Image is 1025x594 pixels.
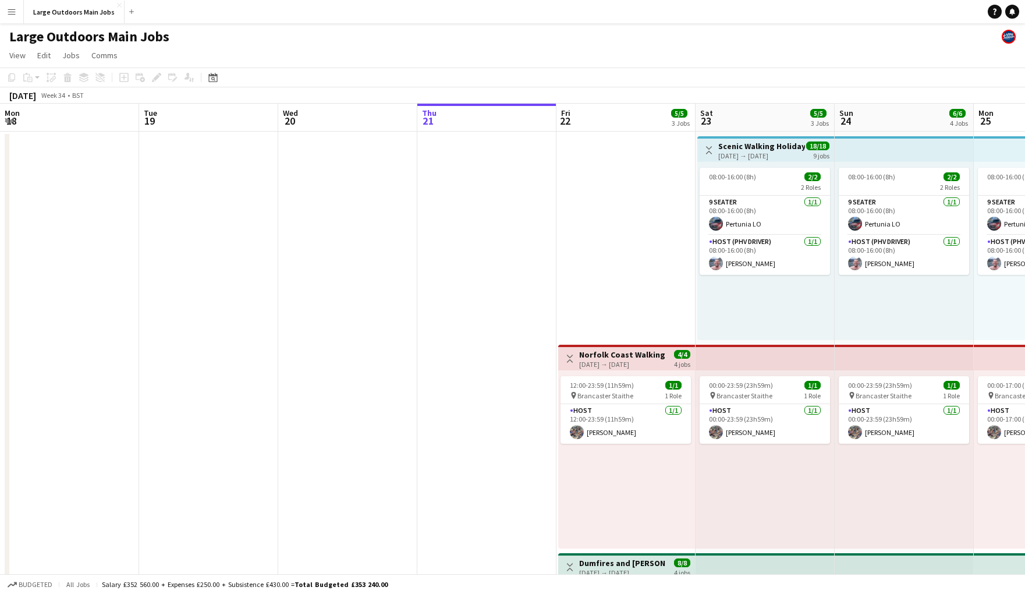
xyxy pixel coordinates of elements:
[700,108,713,118] span: Sat
[144,108,157,118] span: Tue
[949,109,966,118] span: 6/6
[944,172,960,181] span: 2/2
[839,108,853,118] span: Sun
[3,114,20,128] span: 18
[295,580,388,589] span: Total Budgeted £353 240.00
[9,50,26,61] span: View
[978,108,994,118] span: Mon
[579,349,666,360] h3: Norfolk Coast Walking Weekend (3 nights)
[839,235,969,275] app-card-role: Host (PHV Driver)1/108:00-16:00 (8h)[PERSON_NAME]
[5,48,30,63] a: View
[24,1,125,23] button: Large Outdoors Main Jobs
[804,172,821,181] span: 2/2
[848,172,895,181] span: 08:00-16:00 (8h)
[577,391,633,400] span: Brancaster Staithe
[801,183,821,192] span: 2 Roles
[813,150,829,160] div: 9 jobs
[9,28,169,45] h1: Large Outdoors Main Jobs
[838,114,853,128] span: 24
[87,48,122,63] a: Comms
[58,48,84,63] a: Jobs
[806,142,829,150] span: 18/18
[37,50,51,61] span: Edit
[718,141,805,151] h3: Scenic Walking Holiday - Exploring the [GEOGRAPHIC_DATA]
[422,108,437,118] span: Thu
[674,350,690,359] span: 4/4
[72,91,84,100] div: BST
[665,381,682,390] span: 1/1
[709,381,773,390] span: 00:00-23:59 (23h59m)
[91,50,118,61] span: Comms
[848,381,912,390] span: 00:00-23:59 (23h59m)
[579,558,666,568] h3: Dumfires and [PERSON_NAME] Scenic
[700,196,830,235] app-card-role: 9 Seater1/108:00-16:00 (8h)Pertunia LO
[283,108,298,118] span: Wed
[717,391,772,400] span: Brancaster Staithe
[856,391,911,400] span: Brancaster Staithe
[33,48,55,63] a: Edit
[674,567,690,577] div: 4 jobs
[709,172,756,181] span: 08:00-16:00 (8h)
[700,376,830,444] app-job-card: 00:00-23:59 (23h59m)1/1 Brancaster Staithe1 RoleHost1/100:00-23:59 (23h59m)[PERSON_NAME]
[561,108,570,118] span: Fri
[559,114,570,128] span: 22
[804,391,821,400] span: 1 Role
[9,90,36,101] div: [DATE]
[811,119,829,128] div: 3 Jobs
[64,580,92,589] span: All jobs
[839,376,969,444] app-job-card: 00:00-23:59 (23h59m)1/1 Brancaster Staithe1 RoleHost1/100:00-23:59 (23h59m)[PERSON_NAME]
[281,114,298,128] span: 20
[944,381,960,390] span: 1/1
[698,114,713,128] span: 23
[1002,30,1016,44] app-user-avatar: Large Outdoors Office
[19,581,52,589] span: Budgeted
[6,578,54,591] button: Budgeted
[570,381,634,390] span: 12:00-23:59 (11h59m)
[672,119,690,128] div: 3 Jobs
[62,50,80,61] span: Jobs
[718,151,805,160] div: [DATE] → [DATE]
[977,114,994,128] span: 25
[420,114,437,128] span: 21
[674,359,690,369] div: 4 jobs
[665,391,682,400] span: 1 Role
[579,568,666,577] div: [DATE] → [DATE]
[839,196,969,235] app-card-role: 9 Seater1/108:00-16:00 (8h)Pertunia LO
[950,119,968,128] div: 4 Jobs
[804,381,821,390] span: 1/1
[700,168,830,275] app-job-card: 08:00-16:00 (8h)2/22 Roles9 Seater1/108:00-16:00 (8h)Pertunia LOHost (PHV Driver)1/108:00-16:00 (...
[5,108,20,118] span: Mon
[700,235,830,275] app-card-role: Host (PHV Driver)1/108:00-16:00 (8h)[PERSON_NAME]
[839,168,969,275] app-job-card: 08:00-16:00 (8h)2/22 Roles9 Seater1/108:00-16:00 (8h)Pertunia LOHost (PHV Driver)1/108:00-16:00 (...
[102,580,388,589] div: Salary £352 560.00 + Expenses £250.00 + Subsistence £430.00 =
[579,360,666,369] div: [DATE] → [DATE]
[943,391,960,400] span: 1 Role
[810,109,827,118] span: 5/5
[38,91,68,100] span: Week 34
[940,183,960,192] span: 2 Roles
[561,376,691,444] app-job-card: 12:00-23:59 (11h59m)1/1 Brancaster Staithe1 RoleHost1/112:00-23:59 (11h59m)[PERSON_NAME]
[700,404,830,444] app-card-role: Host1/100:00-23:59 (23h59m)[PERSON_NAME]
[839,404,969,444] app-card-role: Host1/100:00-23:59 (23h59m)[PERSON_NAME]
[561,404,691,444] app-card-role: Host1/112:00-23:59 (11h59m)[PERSON_NAME]
[674,558,690,567] span: 8/8
[671,109,687,118] span: 5/5
[142,114,157,128] span: 19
